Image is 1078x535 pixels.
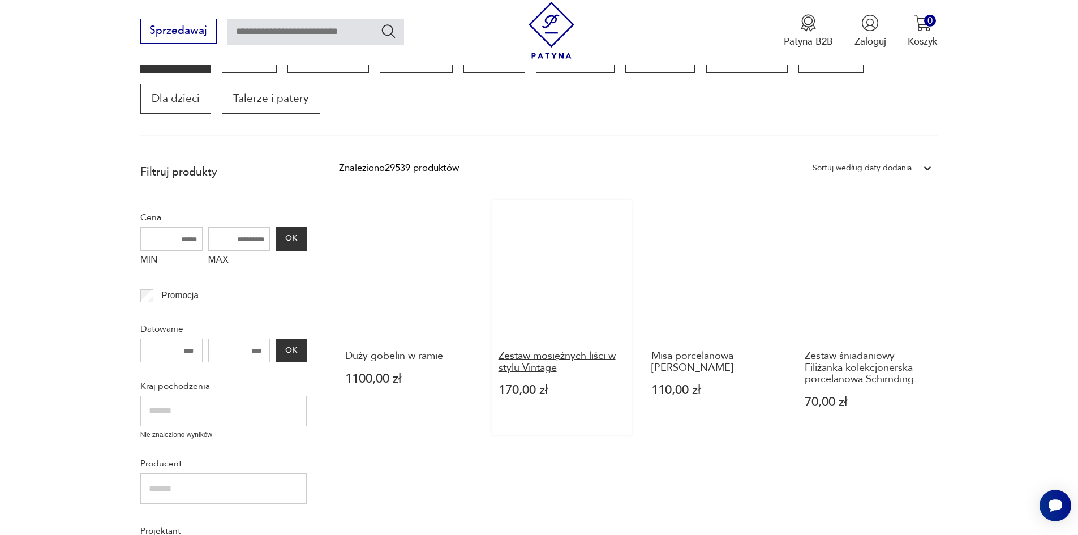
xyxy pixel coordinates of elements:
[800,14,817,32] img: Ikona medalu
[805,350,932,385] h3: Zestaw śniadaniowy Filiżanka kolekcjonerska porcelanowa Schirnding
[140,322,307,336] p: Datowanie
[380,23,397,39] button: Szukaj
[914,14,931,32] img: Ikona koszyka
[784,14,833,48] a: Ikona medaluPatyna B2B
[651,384,779,396] p: 110,00 zł
[908,35,938,48] p: Koszyk
[924,15,936,27] div: 0
[140,456,307,471] p: Producent
[140,430,307,440] p: Nie znaleziono wyników
[854,35,886,48] p: Zaloguj
[523,2,580,59] img: Patyna - sklep z meblami i dekoracjami vintage
[345,350,473,362] h3: Duży gobelin w ramie
[339,200,479,435] a: Duży gobelin w ramieDuży gobelin w ramie1100,00 zł
[813,161,912,176] div: Sortuj według daty dodania
[784,35,833,48] p: Patyna B2B
[140,251,203,272] label: MIN
[339,161,459,176] div: Znaleziono 29539 produktów
[208,251,270,272] label: MAX
[798,200,938,435] a: Zestaw śniadaniowy Filiżanka kolekcjonerska porcelanowa SchirndingZestaw śniadaniowy Filiżanka ko...
[276,227,306,251] button: OK
[140,165,307,179] p: Filtruj produkty
[861,14,879,32] img: Ikonka użytkownika
[222,84,320,113] a: Talerze i patery
[1040,490,1071,521] iframe: Smartsupp widget button
[645,200,785,435] a: Misa porcelanowa Oscar SchallerMisa porcelanowa [PERSON_NAME]110,00 zł
[140,84,211,113] a: Dla dzieci
[499,384,626,396] p: 170,00 zł
[499,350,626,374] h3: Zestaw mosiężnych liści w stylu Vintage
[908,14,938,48] button: 0Koszyk
[854,14,886,48] button: Zaloguj
[784,14,833,48] button: Patyna B2B
[161,288,199,303] p: Promocja
[345,373,473,385] p: 1100,00 zł
[492,200,632,435] a: Zestaw mosiężnych liści w stylu VintageZestaw mosiężnych liści w stylu Vintage170,00 zł
[140,210,307,225] p: Cena
[651,350,779,374] h3: Misa porcelanowa [PERSON_NAME]
[140,19,217,44] button: Sprzedawaj
[276,339,306,362] button: OK
[805,396,932,408] p: 70,00 zł
[140,27,217,36] a: Sprzedawaj
[140,379,307,393] p: Kraj pochodzenia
